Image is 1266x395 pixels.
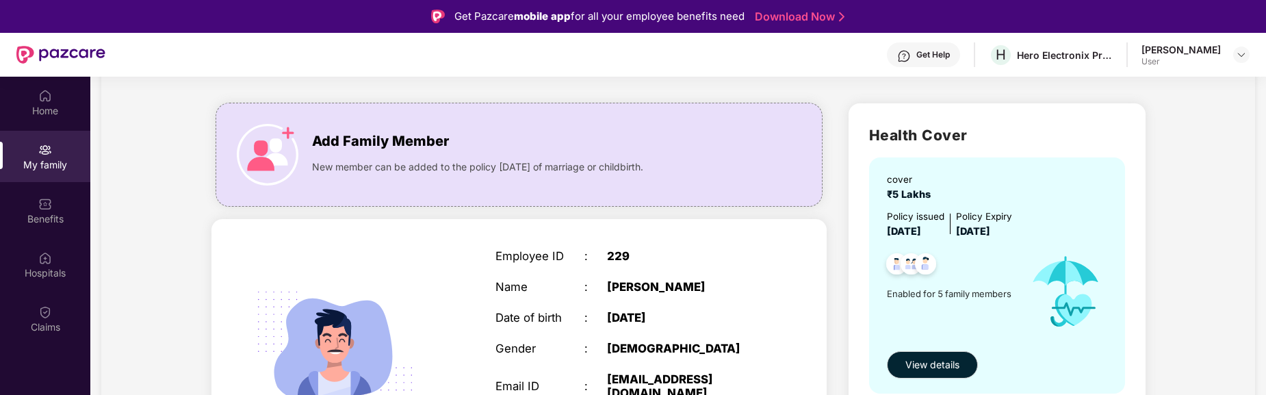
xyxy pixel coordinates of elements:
div: : [584,281,606,294]
img: svg+xml;base64,PHN2ZyBpZD0iQ2xhaW0iIHhtbG5zPSJodHRwOi8vd3d3LnczLm9yZy8yMDAwL3N2ZyIgd2lkdGg9IjIwIi... [38,305,52,319]
span: [DATE] [887,225,921,237]
a: Download Now [755,10,840,24]
div: Policy Expiry [956,209,1012,224]
span: H [996,47,1006,63]
div: [DEMOGRAPHIC_DATA] [607,342,762,356]
div: Email ID [495,380,584,394]
button: View details [887,351,978,379]
span: View details [905,357,959,372]
span: [DATE] [956,225,990,237]
img: svg+xml;base64,PHN2ZyBpZD0iSGVscC0zMngzMiIgeG1sbnM9Imh0dHA6Ly93d3cudzMub3JnLzIwMDAvc3ZnIiB3aWR0aD... [897,49,911,63]
img: svg+xml;base64,PHN2ZyBpZD0iQmVuZWZpdHMiIHhtbG5zPSJodHRwOi8vd3d3LnczLm9yZy8yMDAwL3N2ZyIgd2lkdGg9Ij... [38,197,52,211]
div: : [584,380,606,394]
div: [DATE] [607,311,762,325]
img: svg+xml;base64,PHN2ZyBpZD0iSG9zcGl0YWxzIiB4bWxucz0iaHR0cDovL3d3dy53My5vcmcvMjAwMC9zdmciIHdpZHRoPS... [38,251,52,265]
div: : [584,250,606,264]
div: Gender [495,342,584,356]
div: Policy issued [887,209,944,224]
img: svg+xml;base64,PHN2ZyB4bWxucz0iaHR0cDovL3d3dy53My5vcmcvMjAwMC9zdmciIHdpZHRoPSI0OC45NDMiIGhlaWdodD... [909,249,942,283]
span: Add Family Member [312,131,449,152]
div: Get Pazcare for all your employee benefits need [454,8,745,25]
img: svg+xml;base64,PHN2ZyBpZD0iRHJvcGRvd24tMzJ4MzIiIHhtbG5zPSJodHRwOi8vd3d3LnczLm9yZy8yMDAwL3N2ZyIgd2... [1236,49,1247,60]
div: : [584,342,606,356]
div: Employee ID [495,250,584,264]
img: svg+xml;base64,PHN2ZyB3aWR0aD0iMjAiIGhlaWdodD0iMjAiIHZpZXdCb3g9IjAgMCAyMCAyMCIgZmlsbD0ibm9uZSIgeG... [38,143,52,157]
span: Enabled for 5 family members [887,287,1017,301]
div: Name [495,281,584,294]
div: User [1141,56,1221,67]
img: svg+xml;base64,PHN2ZyBpZD0iSG9tZSIgeG1sbnM9Imh0dHA6Ly93d3cudzMub3JnLzIwMDAvc3ZnIiB3aWR0aD0iMjAiIG... [38,89,52,103]
img: svg+xml;base64,PHN2ZyB4bWxucz0iaHR0cDovL3d3dy53My5vcmcvMjAwMC9zdmciIHdpZHRoPSI0OC45NDMiIGhlaWdodD... [880,249,914,283]
div: Hero Electronix Private Limited [1017,49,1113,62]
img: icon [1017,240,1115,344]
div: 229 [607,250,762,264]
span: New member can be added to the policy [DATE] of marriage or childbirth. [312,160,643,175]
img: icon [237,124,298,186]
div: Date of birth [495,311,584,325]
strong: mobile app [514,10,571,23]
img: Logo [431,10,445,23]
img: Stroke [839,10,844,24]
span: ₹5 Lakhs [887,188,936,200]
h2: Health Cover [869,124,1125,146]
img: svg+xml;base64,PHN2ZyB4bWxucz0iaHR0cDovL3d3dy53My5vcmcvMjAwMC9zdmciIHdpZHRoPSI0OC45MTUiIGhlaWdodD... [894,249,928,283]
div: [PERSON_NAME] [1141,43,1221,56]
div: [PERSON_NAME] [607,281,762,294]
div: Get Help [916,49,950,60]
img: New Pazcare Logo [16,46,105,64]
div: cover [887,173,936,187]
div: : [584,311,606,325]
